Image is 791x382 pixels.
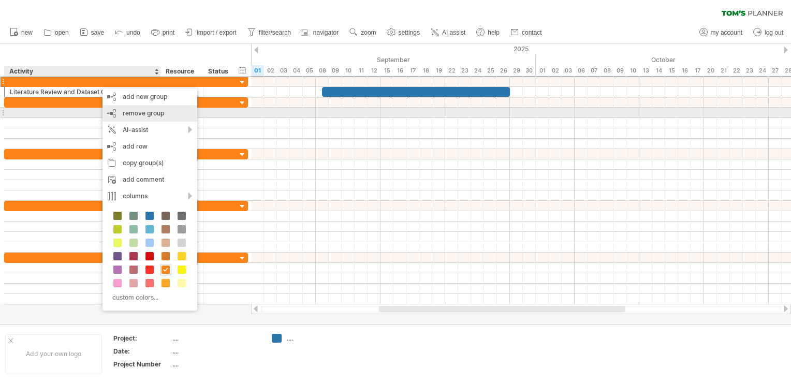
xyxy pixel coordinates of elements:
div: Friday, 5 September 2025 [303,65,316,76]
a: help [474,26,503,39]
div: Activity [9,66,155,77]
div: Wednesday, 15 October 2025 [665,65,678,76]
div: Wednesday, 1 October 2025 [536,65,549,76]
a: save [77,26,107,39]
div: Wednesday, 17 September 2025 [406,65,419,76]
a: filter/search [245,26,294,39]
a: new [7,26,36,39]
div: Literature Review and Dataset Collection [10,87,155,97]
a: contact [508,26,545,39]
div: .... [287,334,343,343]
a: my account [697,26,745,39]
div: Project: [113,334,170,343]
span: log out [765,29,783,36]
div: add comment [102,171,197,188]
div: Friday, 19 September 2025 [432,65,445,76]
div: Wednesday, 24 September 2025 [471,65,484,76]
div: Wednesday, 3 September 2025 [277,65,290,76]
span: AI assist [442,29,465,36]
div: Monday, 27 October 2025 [769,65,782,76]
div: Monday, 6 October 2025 [575,65,588,76]
a: log out [751,26,786,39]
span: settings [399,29,420,36]
div: Friday, 17 October 2025 [691,65,704,76]
div: Thursday, 18 September 2025 [419,65,432,76]
div: Thursday, 16 October 2025 [678,65,691,76]
span: print [163,29,174,36]
a: navigator [299,26,342,39]
div: Friday, 3 October 2025 [562,65,575,76]
a: undo [112,26,143,39]
div: add new group [102,89,197,105]
span: my account [711,29,742,36]
div: Tuesday, 9 September 2025 [329,65,342,76]
div: columns [102,188,197,204]
div: Tuesday, 30 September 2025 [523,65,536,76]
div: Wednesday, 8 October 2025 [600,65,613,76]
div: Tuesday, 16 September 2025 [393,65,406,76]
a: zoom [347,26,379,39]
div: Friday, 12 September 2025 [368,65,380,76]
div: Monday, 8 September 2025 [316,65,329,76]
div: Thursday, 4 September 2025 [290,65,303,76]
div: Add your own logo [5,334,102,373]
div: Status [208,66,231,77]
div: .... [172,347,259,356]
div: Monday, 13 October 2025 [639,65,652,76]
div: Date: [113,347,170,356]
span: import / export [197,29,237,36]
div: custom colors... [108,290,189,304]
div: .... [172,334,259,343]
a: import / export [183,26,240,39]
div: Thursday, 2 October 2025 [549,65,562,76]
span: remove group [123,109,164,117]
div: September 2025 [251,54,536,65]
span: save [91,29,104,36]
div: Project Number [113,360,170,369]
span: contact [522,29,542,36]
span: navigator [313,29,339,36]
span: open [55,29,69,36]
div: Monday, 20 October 2025 [704,65,717,76]
div: Tuesday, 14 October 2025 [652,65,665,76]
span: zoom [361,29,376,36]
div: Friday, 10 October 2025 [626,65,639,76]
span: undo [126,29,140,36]
span: new [21,29,33,36]
div: Resource [166,66,197,77]
div: Monday, 1 September 2025 [251,65,264,76]
a: open [41,26,72,39]
div: Tuesday, 2 September 2025 [264,65,277,76]
div: add row [102,138,197,155]
div: Monday, 29 September 2025 [510,65,523,76]
div: Friday, 26 September 2025 [497,65,510,76]
div: Monday, 22 September 2025 [445,65,458,76]
div: Tuesday, 21 October 2025 [717,65,730,76]
div: Friday, 24 October 2025 [756,65,769,76]
a: print [149,26,178,39]
div: copy group(s) [102,155,197,171]
div: Thursday, 25 September 2025 [484,65,497,76]
a: AI assist [428,26,468,39]
div: Wednesday, 10 September 2025 [342,65,355,76]
div: Monday, 15 September 2025 [380,65,393,76]
div: Tuesday, 23 September 2025 [458,65,471,76]
div: AI-assist [102,122,197,138]
span: filter/search [259,29,291,36]
div: Wednesday, 22 October 2025 [730,65,743,76]
div: Tuesday, 7 October 2025 [588,65,600,76]
div: Thursday, 11 September 2025 [355,65,368,76]
div: .... [172,360,259,369]
a: settings [385,26,423,39]
div: Thursday, 9 October 2025 [613,65,626,76]
div: Thursday, 23 October 2025 [743,65,756,76]
span: help [488,29,500,36]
